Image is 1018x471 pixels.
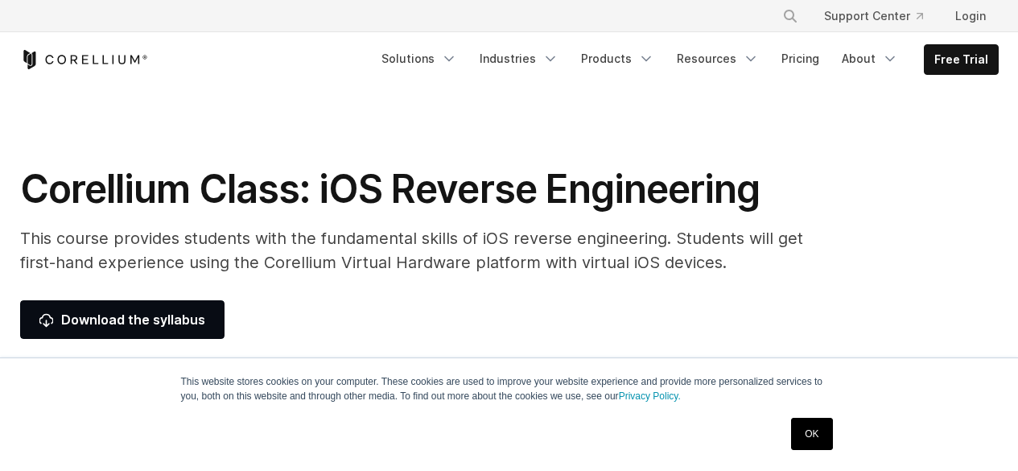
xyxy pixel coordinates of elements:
[39,310,205,329] span: Download the syllabus
[20,226,825,275] p: This course provides students with the fundamental skills of iOS reverse engineering. Students wi...
[372,44,467,73] a: Solutions
[20,165,825,213] h1: Corellium Class: iOS Reverse Engineering
[571,44,664,73] a: Products
[811,2,936,31] a: Support Center
[372,44,999,75] div: Navigation Menu
[925,45,998,74] a: Free Trial
[832,44,908,73] a: About
[20,300,225,339] a: Download the syllabus
[181,374,838,403] p: This website stores cookies on your computer. These cookies are used to improve your website expe...
[772,44,829,73] a: Pricing
[619,390,681,402] a: Privacy Policy.
[776,2,805,31] button: Search
[667,44,769,73] a: Resources
[791,418,832,450] a: OK
[763,2,999,31] div: Navigation Menu
[20,50,148,69] a: Corellium Home
[942,2,999,31] a: Login
[470,44,568,73] a: Industries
